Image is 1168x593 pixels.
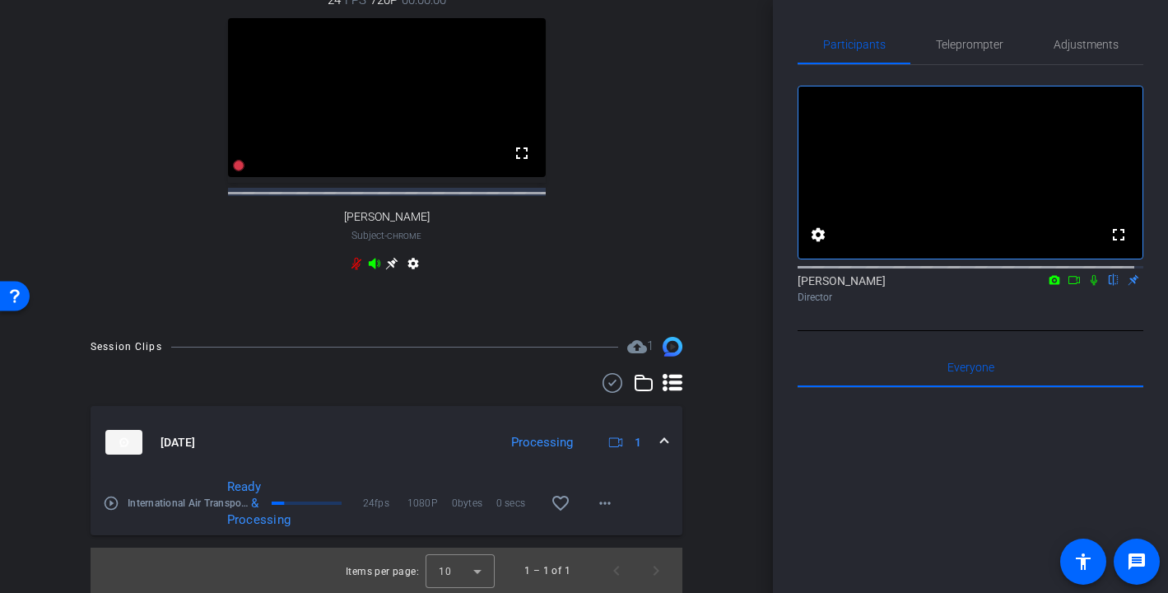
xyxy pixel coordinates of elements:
mat-icon: favorite_border [551,493,570,513]
span: 24fps [363,495,407,511]
mat-icon: message [1127,552,1147,572]
mat-icon: accessibility [1073,552,1093,572]
span: International Air Transport Association x ATC Partner Testimonial Video - lotta.sand-tec.se-Lotta... [128,495,250,511]
img: Session clips [663,337,682,357]
span: Subject [351,228,421,243]
img: thumb-nail [105,430,142,455]
span: Adjustments [1054,39,1119,50]
button: Previous page [597,551,636,591]
span: Participants [823,39,886,50]
div: Items per page: [346,563,419,580]
div: Session Clips [91,339,162,355]
mat-expansion-panel-header: thumb-nail[DATE]Processing1 [91,406,682,479]
span: [PERSON_NAME] [344,210,430,224]
span: 0bytes [452,495,496,511]
span: 0 secs [496,495,541,511]
span: 1 [635,434,641,451]
mat-icon: more_horiz [595,493,615,513]
span: Chrome [387,231,421,240]
span: Teleprompter [936,39,1003,50]
span: 1080P [407,495,452,511]
div: Director [798,290,1143,305]
span: 1 [647,339,654,353]
span: Destinations for your clips [627,337,654,357]
div: thumb-nail[DATE]Processing1 [91,479,682,535]
span: Everyone [947,362,994,373]
button: Next page [636,551,676,591]
div: Processing [503,433,581,452]
mat-icon: settings [808,225,828,245]
mat-icon: fullscreen [1109,225,1128,245]
mat-icon: settings [403,257,423,277]
span: [DATE] [161,434,195,451]
div: 1 – 1 of 1 [524,563,570,579]
span: - [384,230,387,241]
mat-icon: play_circle_outline [103,495,119,511]
div: [PERSON_NAME] [798,273,1143,305]
div: Ready & Processing [219,479,267,528]
mat-icon: fullscreen [512,143,532,163]
mat-icon: flip [1104,272,1124,287]
mat-icon: cloud_upload [627,337,647,357]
